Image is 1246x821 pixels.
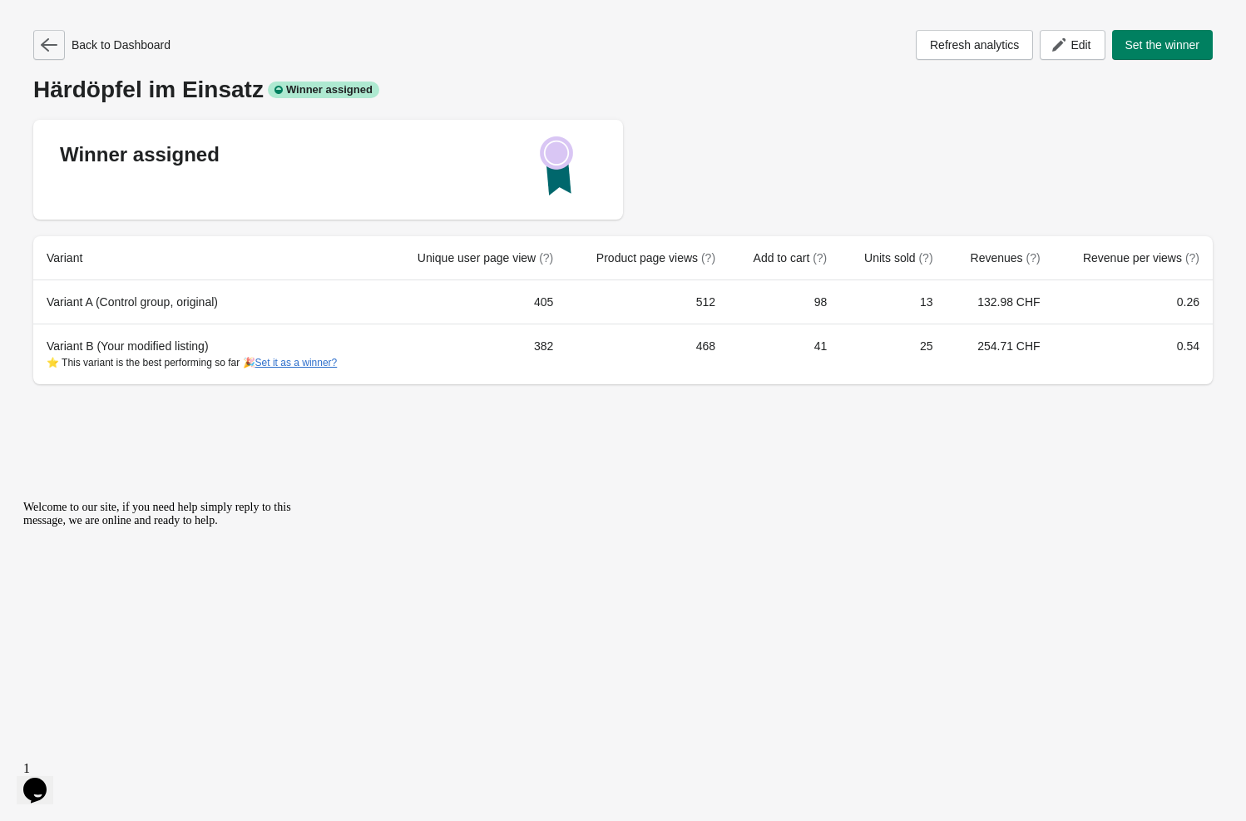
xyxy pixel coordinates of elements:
iframe: chat widget [17,494,316,746]
span: Unique user page view [418,251,553,265]
button: Refresh analytics [916,30,1033,60]
td: 512 [566,280,729,324]
button: Set it as a winner? [255,357,338,368]
iframe: chat widget [17,754,70,804]
span: Set the winner [1125,38,1200,52]
td: 25 [840,324,946,384]
span: Units sold [864,251,932,265]
span: Welcome to our site, if you need help simply reply to this message, we are online and ready to help. [7,7,274,32]
th: Variant [33,236,386,280]
img: Winner [540,136,573,195]
td: 0.54 [1054,324,1213,384]
span: Revenue per views [1083,251,1199,265]
span: Refresh analytics [930,38,1019,52]
div: Variant A (Control group, original) [47,294,373,310]
button: Edit [1040,30,1105,60]
td: 132.98 CHF [947,280,1054,324]
td: 13 [840,280,946,324]
td: 41 [729,324,840,384]
td: 0.26 [1054,280,1213,324]
span: (?) [1026,251,1041,265]
strong: Winner assigned [60,143,220,166]
td: 405 [386,280,566,324]
td: 382 [386,324,566,384]
td: 468 [566,324,729,384]
span: Product page views [596,251,715,265]
span: (?) [701,251,715,265]
span: Revenues [971,251,1041,265]
span: Add to cart [754,251,828,265]
span: (?) [539,251,553,265]
div: Back to Dashboard [33,30,171,60]
div: Härdöpfel im Einsatz [33,77,1213,103]
span: (?) [813,251,827,265]
div: Welcome to our site, if you need help simply reply to this message, we are online and ready to help. [7,7,306,33]
span: Edit [1070,38,1090,52]
td: 98 [729,280,840,324]
div: Winner assigned [268,82,379,98]
div: Variant B (Your modified listing) [47,338,373,371]
button: Set the winner [1112,30,1214,60]
span: (?) [918,251,932,265]
td: 254.71 CHF [947,324,1054,384]
div: ⭐ This variant is the best performing so far 🎉 [47,354,373,371]
span: (?) [1185,251,1199,265]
